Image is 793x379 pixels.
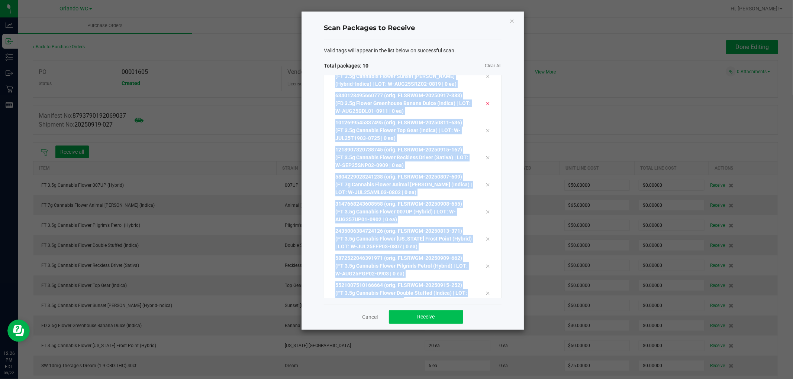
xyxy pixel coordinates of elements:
[335,262,474,278] p: (FT 3.5g Cannabis Flower Pilgrim's Petrol (Hybrid) | LOT: W-AUG25PGP02-0903 | 0 ea)
[335,255,462,261] span: 5872522046391971 (orig. FLSRWGM-20250909-662)
[335,154,474,169] p: (FT 3.5g Cannabis Flower Reckless Driver (Sativa) | LOT: W-SEP25SNP02-0909 | 0 ea)
[335,174,462,180] span: 5804229028241238 (orig. FLSRWGM-20250807-609)
[335,72,474,88] p: (FT 3.5g Cannabis Flower Sunset [PERSON_NAME] (Hybrid-Indica) | LOT: W-AUG25SRZ02-0819 | 0 ea)
[324,23,502,33] h4: Scan Packages to Receive
[335,235,474,251] p: (FT 3.5g Cannabis Flower [US_STATE] Frost Point (Hybrid) | LOT: W-JUL25FFP03-0807 | 0 ea)
[485,63,502,69] a: Clear All
[389,310,463,324] button: Receive
[335,228,462,234] span: 2435006384724126 (orig. FLSRWGM-20250813-371)
[324,62,413,70] span: Total packages: 10
[335,147,462,153] span: 1218907320738745 (orig. FLSRWGM-20250915-167)
[480,261,496,270] div: Remove tag
[509,16,515,25] button: Close
[335,181,474,196] p: (FT 7g Cannabis Flower Animal [PERSON_NAME] (Indica) | LOT: W-JUL25AML03-0802 | 0 ea)
[335,127,474,142] p: (FT 3.5g Cannabis Flower Top Gear (Indica) | LOT: W-JUL25T1903-0725 | 0 ea)
[480,234,496,243] div: Remove tag
[335,92,462,98] span: 6340128495660777 (orig. FLSRWGM-20250917-383)
[480,72,496,81] div: Remove tag
[480,207,496,216] div: Remove tag
[480,153,496,162] div: Remove tag
[418,314,435,320] span: Receive
[480,126,496,135] div: Remove tag
[480,180,496,189] div: Remove tag
[362,313,378,321] a: Cancel
[324,47,456,55] span: Valid tags will appear in the list below on successful scan.
[480,288,496,297] div: Remove tag
[335,282,462,288] span: 5521007510166664 (orig. FLSRWGM-20250915-252)
[7,320,30,342] iframe: Resource center
[335,99,474,115] p: (FD 3.5g Flower Greenhouse Banana Dulce (Indica) | LOT: W-AUG25BDL01-0911 | 0 ea)
[335,289,474,305] p: (FT 3.5g Cannabis Flower Double Stuffed (Indica) | LOT: W-SEP25DLS01-0909 | 0 ea)
[335,120,462,125] span: 1012699545337495 (orig. FLSRWGM-20250811-636)
[335,201,462,207] span: 3147668243608558 (orig. FLSRWGM-20250908-655)
[480,99,496,108] div: Remove tag
[335,208,474,223] p: (FT 3.5g Cannabis Flower 007UP (Hybrid) | LOT: W-AUG257UP01-0902 | 0 ea)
